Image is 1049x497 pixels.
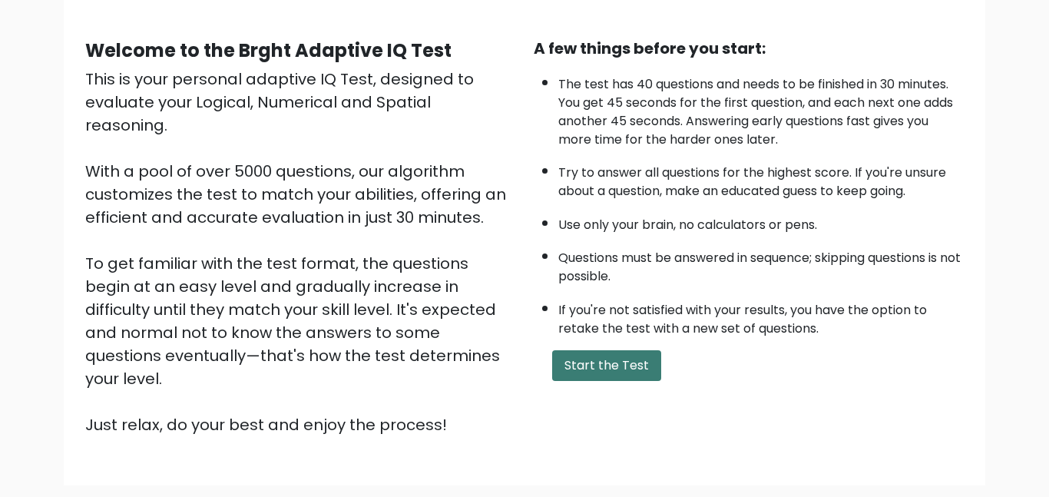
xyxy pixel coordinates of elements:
button: Start the Test [552,350,661,381]
li: If you're not satisfied with your results, you have the option to retake the test with a new set ... [558,293,964,338]
div: A few things before you start: [534,37,964,60]
b: Welcome to the Brght Adaptive IQ Test [85,38,452,63]
div: This is your personal adaptive IQ Test, designed to evaluate your Logical, Numerical and Spatial ... [85,68,515,436]
li: The test has 40 questions and needs to be finished in 30 minutes. You get 45 seconds for the firs... [558,68,964,149]
li: Use only your brain, no calculators or pens. [558,208,964,234]
li: Try to answer all questions for the highest score. If you're unsure about a question, make an edu... [558,156,964,200]
li: Questions must be answered in sequence; skipping questions is not possible. [558,241,964,286]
